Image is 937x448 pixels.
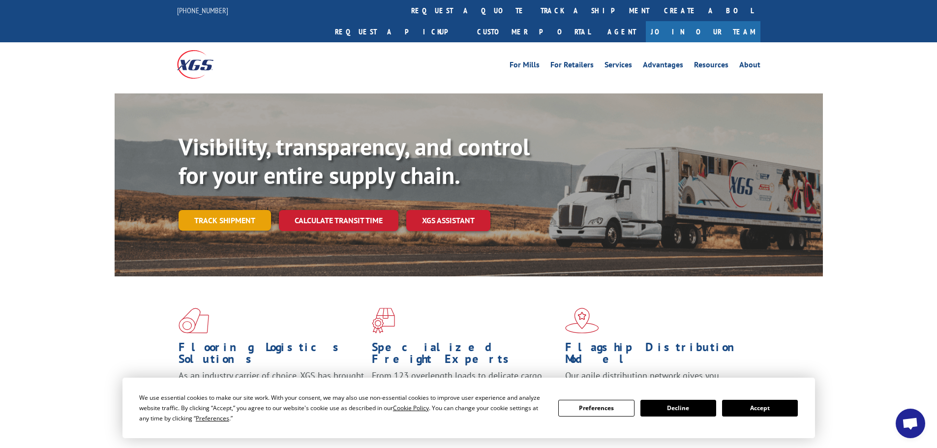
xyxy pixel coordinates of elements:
a: Request a pickup [328,21,470,42]
h1: Flagship Distribution Model [565,341,751,370]
img: xgs-icon-focused-on-flooring-red [372,308,395,333]
a: Services [605,61,632,72]
a: Agent [598,21,646,42]
button: Preferences [558,400,634,417]
span: Cookie Policy [393,404,429,412]
button: Decline [640,400,716,417]
p: From 123 overlength loads to delicate cargo, our experienced staff knows the best way to move you... [372,370,558,414]
a: [PHONE_NUMBER] [177,5,228,15]
a: Track shipment [179,210,271,231]
img: xgs-icon-flagship-distribution-model-red [565,308,599,333]
b: Visibility, transparency, and control for your entire supply chain. [179,131,530,190]
a: XGS ASSISTANT [406,210,490,231]
h1: Specialized Freight Experts [372,341,558,370]
button: Accept [722,400,798,417]
a: Advantages [643,61,683,72]
a: Customer Portal [470,21,598,42]
img: xgs-icon-total-supply-chain-intelligence-red [179,308,209,333]
a: About [739,61,760,72]
span: Preferences [196,414,229,422]
span: As an industry carrier of choice, XGS has brought innovation and dedication to flooring logistics... [179,370,364,405]
a: Resources [694,61,728,72]
a: For Retailers [550,61,594,72]
a: Join Our Team [646,21,760,42]
h1: Flooring Logistics Solutions [179,341,364,370]
span: Our agile distribution network gives you nationwide inventory management on demand. [565,370,746,393]
div: Cookie Consent Prompt [122,378,815,438]
a: For Mills [510,61,540,72]
a: Calculate transit time [279,210,398,231]
div: Open chat [896,409,925,438]
div: We use essential cookies to make our site work. With your consent, we may also use non-essential ... [139,392,546,423]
